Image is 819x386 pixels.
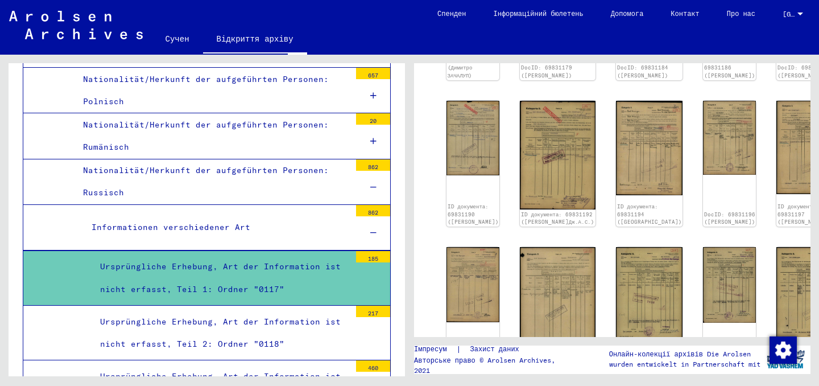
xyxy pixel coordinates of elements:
[609,360,760,368] font: wurden entwickelt in Partnerschaft mit
[83,120,329,152] font: Nationalität/Herkunft der aufgeführten Personen: Rumänisch
[617,64,668,79] a: DocID: 69831184 ([PERSON_NAME])
[203,25,307,55] a: Відкриття архіву
[83,74,329,106] font: Nationalität/Herkunft der aufgeführten Personen: Polnisch
[494,9,584,18] font: Інформаційний бюлетень
[100,317,341,349] font: Ursprüngliche Erhebung, Art der Information ist nicht erfasst, Teil 2: Ordner "0118"
[446,101,499,175] img: 001.jpg
[448,57,499,79] a: DocID: 69831177 (Димитро ЗАЧАЛУП)
[770,336,797,364] img: Зміна результатів
[368,163,378,171] font: 862
[470,344,519,353] font: Захист даних
[92,222,250,232] font: Informationen verschiedener Art
[414,343,456,355] a: Імпресум
[414,356,555,375] font: Авторське право © Arolsen Archives, 2021
[368,310,378,317] font: 217
[520,247,595,352] img: 001.jpg
[456,344,461,354] font: |
[461,343,533,355] a: Захист даних
[448,203,499,225] a: ID документа: 69831190 ([PERSON_NAME])
[616,247,682,342] img: 001.jpg
[368,72,378,79] font: 657
[703,101,756,175] img: 001.jpg
[437,9,466,18] font: Спенден
[368,364,378,372] font: 460
[520,101,595,210] img: 001.jpg
[671,9,699,18] font: Контакт
[616,101,682,195] img: 001.jpg
[703,247,756,323] img: 001.jpg
[217,34,293,44] font: Відкриття архіву
[727,9,755,18] font: Про нас
[446,247,499,322] img: 002.jpg
[617,203,682,225] a: ID документа: 69831194 ([GEOGRAPHIC_DATA])
[100,261,341,294] font: Ursprüngliche Erhebung, Art der Information ist nicht erfasst, Teil 1: Ordner "0117"
[368,209,378,216] font: 862
[83,165,329,198] font: Nationalität/Herkunft der aufgeführten Personen: Russisch
[370,117,377,125] font: 20
[609,350,751,358] font: Онлайн-колекції архівів Die Arolsen
[521,211,595,225] a: ID документа: 69831192 ([PERSON_NAME]Дж.А.С.)
[704,57,755,79] a: ID документа: 69831186 ([PERSON_NAME])
[368,255,378,262] font: 185
[704,211,755,225] a: DocID: 69831196 ([PERSON_NAME])
[521,64,572,79] a: DocID: 69831179 ([PERSON_NAME])
[166,34,189,44] font: Сучен
[611,9,644,18] font: Допомога
[9,11,143,39] img: Arolsen_neg.svg
[764,345,807,373] img: yv_logo.png
[152,25,203,52] a: Сучен
[414,344,447,353] font: Імпресум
